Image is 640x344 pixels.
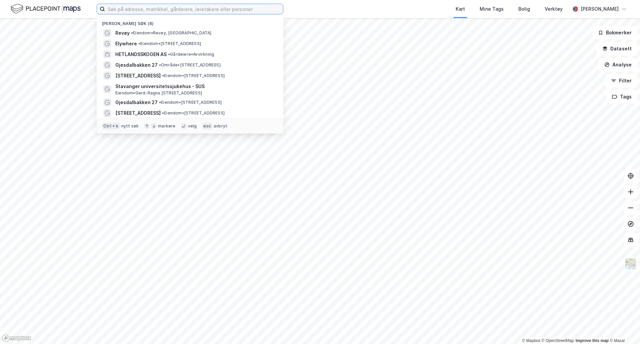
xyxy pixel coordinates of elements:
span: • [162,73,164,78]
span: • [162,110,164,115]
div: Kontrollprogram for chat [607,312,640,344]
span: Elywhere [115,40,137,48]
div: [PERSON_NAME] søk (8) [97,16,283,28]
span: • [159,62,161,67]
div: esc [202,123,212,129]
a: Mapbox homepage [2,334,31,342]
iframe: Chat Widget [607,312,640,344]
img: logo.f888ab2527a4732fd821a326f86c7f29.svg [11,3,81,15]
a: OpenStreetMap [542,338,574,343]
span: Eiendom • [STREET_ADDRESS] [162,110,225,116]
span: Eiendom • [STREET_ADDRESS] [159,100,222,105]
div: nytt søk [121,123,139,129]
span: [STREET_ADDRESS] [115,109,161,117]
button: Datasett [597,42,637,55]
div: Mine Tags [480,5,504,13]
span: Område • [STREET_ADDRESS] [159,62,221,68]
span: • [131,30,133,35]
span: • [138,41,140,46]
span: Gjesdalbakken 27 [115,61,158,69]
span: • [168,52,170,57]
a: Mapbox [522,338,540,343]
div: avbryt [214,123,227,129]
span: Eiendom • [STREET_ADDRESS] [138,41,201,46]
div: markere [158,123,175,129]
button: Tags [606,90,637,103]
span: • [159,100,161,105]
span: Stavanger universitetssjukehus - SUS [115,82,275,90]
div: Ctrl + k [102,123,120,129]
button: Analyse [599,58,637,71]
span: Eiendom • Revøy, [GEOGRAPHIC_DATA] [131,30,212,36]
a: Improve this map [576,338,609,343]
span: Eiendom • Gerd-Ragna [STREET_ADDRESS] [115,90,202,96]
span: Gårdeiere • Avvirkning [168,52,214,57]
div: [PERSON_NAME] [581,5,619,13]
div: Bolig [518,5,530,13]
input: Søk på adresse, matrikkel, gårdeiere, leietakere eller personer [105,4,283,14]
span: [STREET_ADDRESS] [115,72,161,80]
div: velg [188,123,197,129]
span: Revøy [115,29,130,37]
button: Filter [605,74,637,87]
div: Verktøy [545,5,563,13]
img: Z [624,258,637,270]
span: Gjesdalbakken 27 [115,98,158,106]
button: Bokmerker [592,26,637,39]
span: HETLANDSSKOGEN AS [115,50,167,58]
div: Kart [456,5,465,13]
span: Eiendom • [STREET_ADDRESS] [162,73,225,78]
